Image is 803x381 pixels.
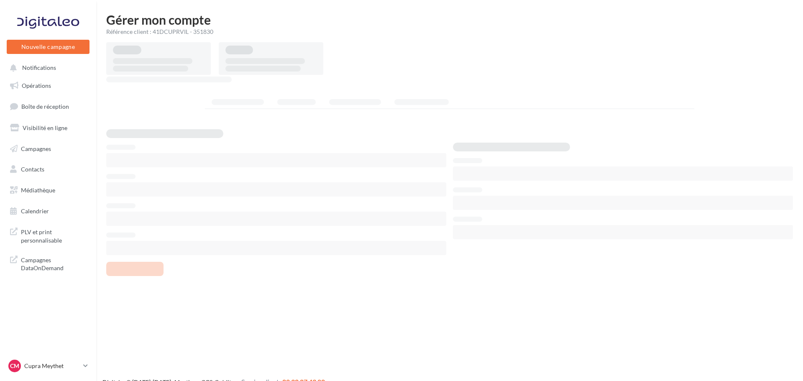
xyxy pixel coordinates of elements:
span: Opérations [22,82,51,89]
a: CM Cupra Meythet [7,358,90,374]
span: Calendrier [21,207,49,215]
span: Médiathèque [21,187,55,194]
a: Calendrier [5,202,91,220]
a: Visibilité en ligne [5,119,91,137]
h1: Gérer mon compte [106,13,793,26]
a: Campagnes DataOnDemand [5,251,91,276]
a: Médiathèque [5,182,91,199]
div: Référence client : 41DCUPRVIL - 351830 [106,28,793,36]
a: PLV et print personnalisable [5,223,91,248]
a: Contacts [5,161,91,178]
span: CM [10,362,19,370]
span: Visibilité en ligne [23,124,67,131]
p: Cupra Meythet [24,362,80,370]
span: Boîte de réception [21,103,69,110]
span: Campagnes [21,145,51,152]
button: Nouvelle campagne [7,40,90,54]
span: Campagnes DataOnDemand [21,254,86,272]
a: Opérations [5,77,91,95]
span: Contacts [21,166,44,173]
a: Boîte de réception [5,97,91,115]
span: PLV et print personnalisable [21,226,86,244]
a: Campagnes [5,140,91,158]
span: Notifications [22,64,56,72]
